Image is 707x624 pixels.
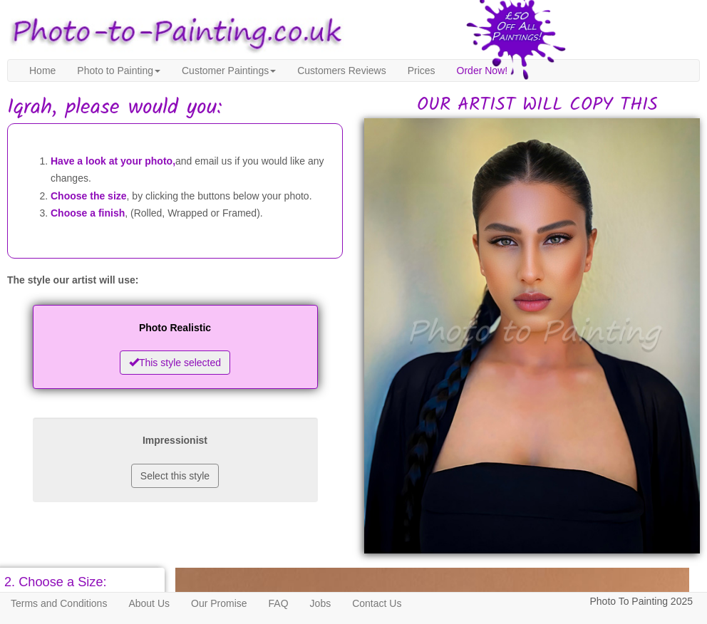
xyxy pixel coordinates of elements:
p: 2. Choose a Size: [4,576,157,588]
a: Customer Paintings [171,60,287,81]
a: Order Now! [446,60,519,81]
h2: OUR ARTIST WILL COPY THIS [375,95,700,115]
h1: Iqrah, please would you: [7,96,700,120]
p: Photo To Painting 2025 [589,593,693,610]
li: and email us if you would like any changes. [51,152,328,187]
a: Photo to Painting [66,60,171,81]
a: Our Promise [180,593,258,614]
a: About Us [118,593,180,614]
a: FAQ [258,593,299,614]
img: Iqrah, please would you: [364,118,700,553]
li: , by clicking the buttons below your photo. [51,187,328,205]
a: Contact Us [341,593,412,614]
button: Select this style [131,464,219,488]
span: Have a look at your photo, [51,155,175,167]
a: Customers Reviews [287,60,396,81]
span: Choose the size [51,190,127,202]
a: Jobs [299,593,342,614]
a: Prices [397,60,446,81]
button: This style selected [120,350,230,375]
span: Choose a finish [51,207,125,219]
label: The style our artist will use: [7,273,138,287]
li: , (Rolled, Wrapped or Framed). [51,204,328,222]
p: Impressionist [47,432,304,449]
a: Home [19,60,66,81]
p: Photo Realistic [47,319,304,337]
